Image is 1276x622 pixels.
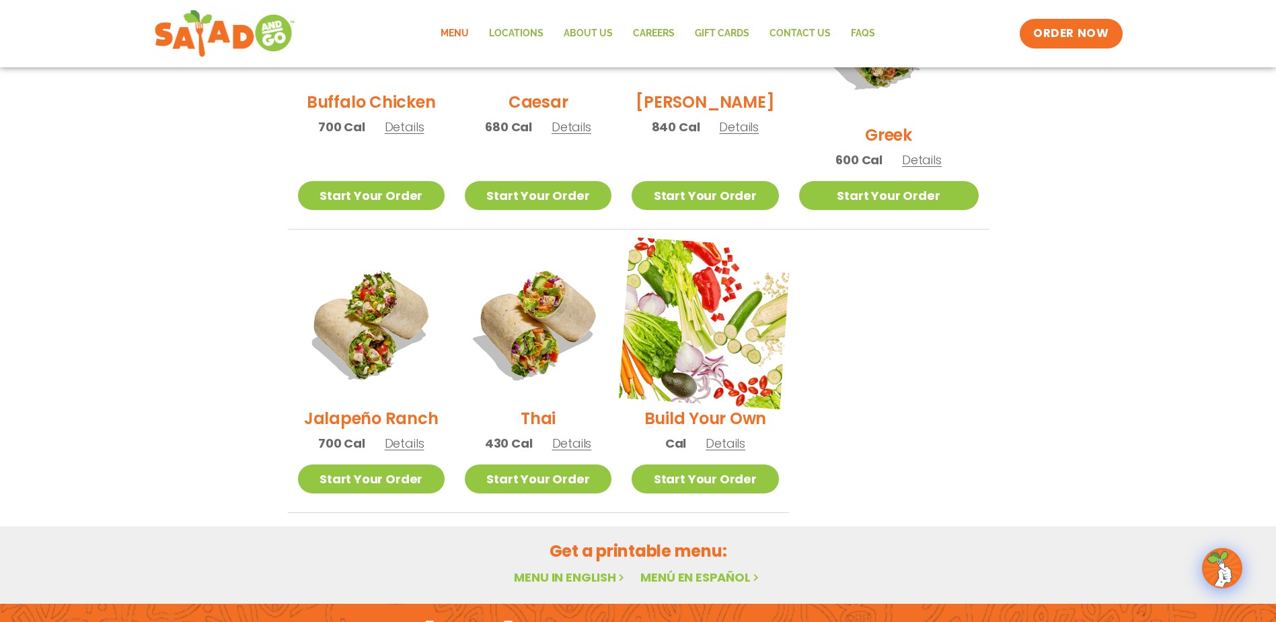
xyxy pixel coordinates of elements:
a: Start Your Order [465,464,611,493]
span: Details [552,435,592,452]
nav: Menu [430,18,885,49]
span: Details [385,435,424,452]
span: Cal [665,434,686,452]
a: FAQs [841,18,885,49]
span: Details [385,118,424,135]
img: Product photo for Thai Wrap [465,250,611,396]
h2: Get a printable menu: [288,539,989,563]
a: GIFT CARDS [685,18,759,49]
a: About Us [554,18,623,49]
a: Start Your Order [632,464,778,493]
span: Details [706,435,745,452]
img: Product photo for Build Your Own [619,237,791,409]
h2: [PERSON_NAME] [636,90,774,114]
span: 680 Cal [485,118,532,136]
a: Start Your Order [632,181,778,210]
img: new-SAG-logo-768×292 [154,7,296,61]
h2: Thai [521,407,556,430]
a: Start Your Order [298,181,445,210]
span: Details [902,151,942,168]
img: Product photo for Jalapeño Ranch Wrap [298,250,445,396]
h2: Greek [865,123,912,147]
a: Careers [623,18,685,49]
a: Start Your Order [465,181,611,210]
a: Locations [479,18,554,49]
h2: Caesar [509,90,568,114]
span: 840 Cal [652,118,700,136]
h2: Jalapeño Ranch [304,407,439,430]
a: Start Your Order [799,181,979,210]
span: 430 Cal [485,434,533,452]
h2: Build Your Own [644,407,767,430]
span: 700 Cal [318,434,365,452]
a: Menu [430,18,479,49]
span: Details [719,118,759,135]
span: Details [552,118,591,135]
h2: Buffalo Chicken [307,90,435,114]
a: Menú en español [640,569,761,586]
span: ORDER NOW [1033,26,1109,42]
a: Start Your Order [298,464,445,493]
a: Contact Us [759,18,841,49]
span: 700 Cal [318,118,365,136]
a: ORDER NOW [1020,19,1122,48]
a: Menu in English [514,569,627,586]
img: wpChatIcon [1203,549,1241,587]
span: 600 Cal [835,151,883,169]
